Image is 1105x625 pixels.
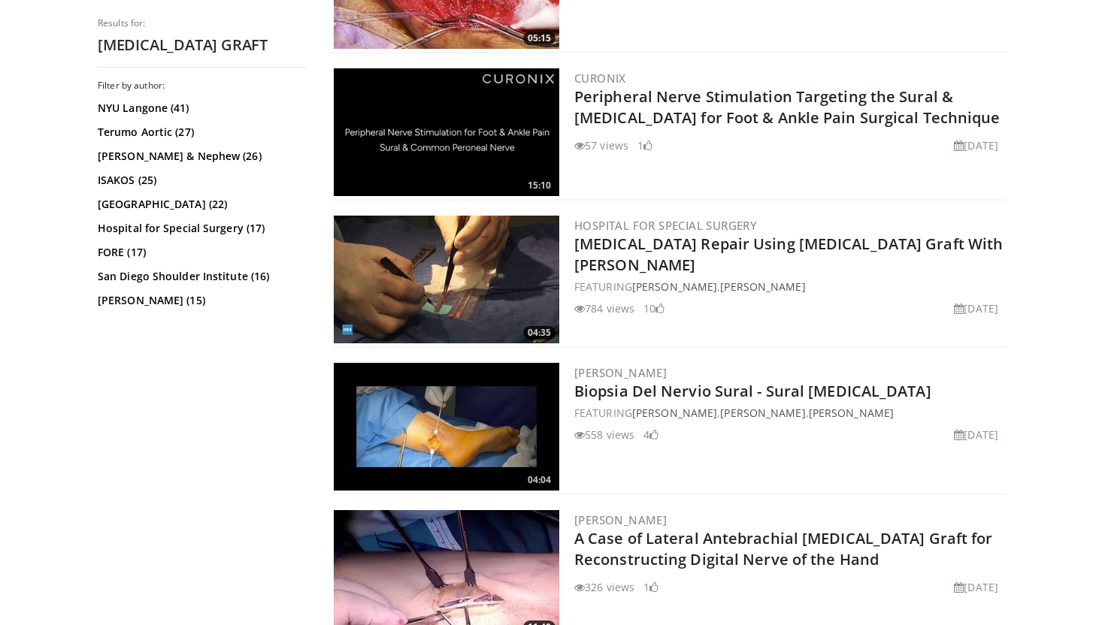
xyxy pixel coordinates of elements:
li: 558 views [574,427,634,442]
a: ISAKOS (25) [98,173,304,188]
h2: [MEDICAL_DATA] GRAFT [98,35,308,55]
div: FEATURING , [574,279,1004,294]
li: [DATE] [954,427,998,442]
a: [PERSON_NAME] [632,406,717,420]
h3: Filter by author: [98,80,308,92]
span: 15:10 [523,179,556,192]
a: [MEDICAL_DATA] Repair Using [MEDICAL_DATA] Graft With [PERSON_NAME] [574,234,1003,275]
a: A Case of Lateral Antebrachial [MEDICAL_DATA] Graft for Reconstructing Digital Nerve of the Hand [574,528,993,569]
a: [PERSON_NAME] [809,406,894,420]
a: Biopsia Del Nervio Sural - Sural [MEDICAL_DATA] [574,381,931,401]
a: Terumo Aortic (27) [98,125,304,140]
img: 968b1f4e-fe44-486e-b780-1ac69fd69486.300x170_q85_crop-smart_upscale.jpg [334,216,559,343]
a: [PERSON_NAME] [632,279,717,294]
li: 57 views [574,137,628,153]
a: Peripheral Nerve Stimulation Targeting the Sural & [MEDICAL_DATA] for Foot & Ankle Pain Surgical ... [574,86,1001,128]
img: d23576bf-5390-4b28-9be9-9206125418d9.300x170_q85_crop-smart_upscale.jpg [334,363,559,491]
li: 784 views [574,300,634,316]
li: [DATE] [954,300,998,316]
img: f705c0c4-809c-4b75-8682-bad47336147d.300x170_q85_crop-smart_upscale.jpg [334,68,559,196]
a: San Diego Shoulder Institute (16) [98,269,304,284]
li: 326 views [574,579,634,595]
li: [DATE] [954,579,998,595]
a: [PERSON_NAME] (15) [98,293,304,308]
a: 04:35 [334,216,559,343]
li: 1 [643,579,658,595]
span: 05:15 [523,32,556,45]
a: Curonix [574,71,626,86]
span: 04:04 [523,473,556,487]
a: [GEOGRAPHIC_DATA] (22) [98,197,304,212]
a: [PERSON_NAME] [720,406,805,420]
span: 04:35 [523,326,556,340]
a: 04:04 [334,363,559,491]
li: 1 [637,137,652,153]
a: NYU Langone (41) [98,101,304,116]
p: Results for: [98,17,308,29]
li: [DATE] [954,137,998,153]
a: [PERSON_NAME] [574,512,667,527]
a: Hospital for Special Surgery [574,218,757,233]
div: FEATURING , , [574,405,1004,421]
a: [PERSON_NAME] [720,279,805,294]
li: 4 [643,427,658,442]
a: 15:10 [334,68,559,196]
a: [PERSON_NAME] & Nephew (26) [98,149,304,164]
li: 10 [643,300,665,316]
a: Hospital for Special Surgery (17) [98,221,304,236]
a: [PERSON_NAME] [574,365,667,380]
a: FORE (17) [98,245,304,260]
